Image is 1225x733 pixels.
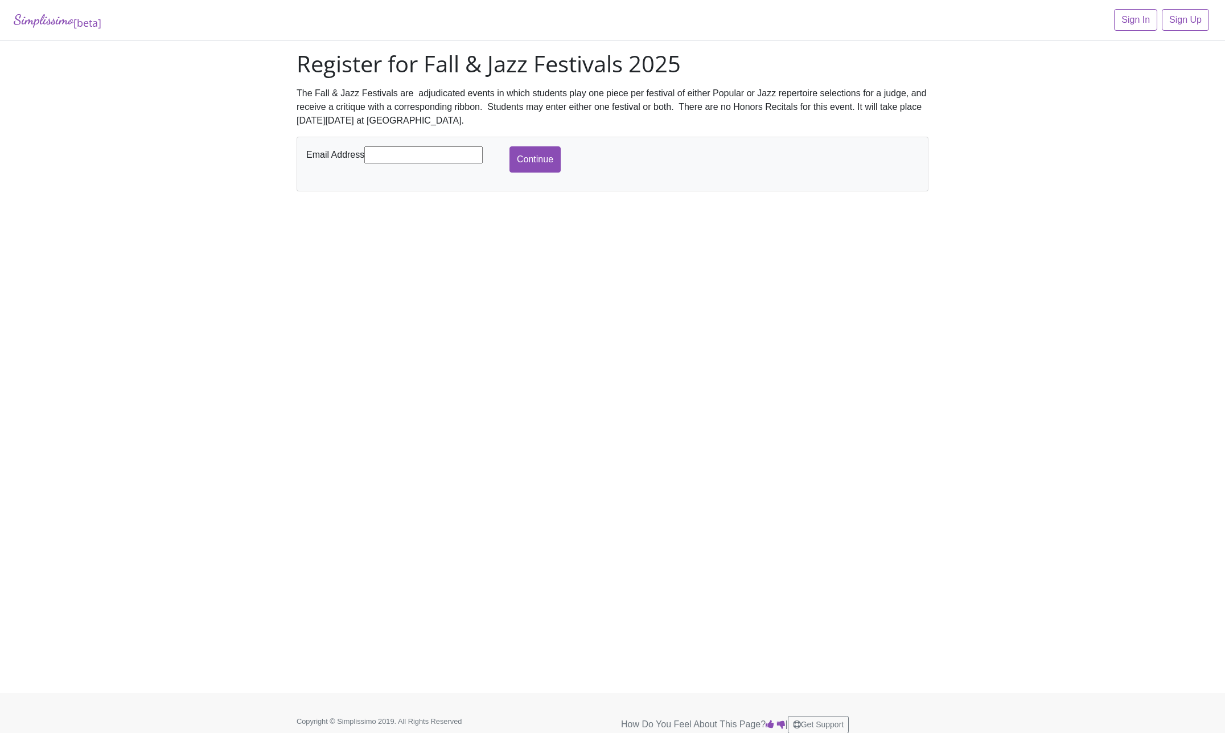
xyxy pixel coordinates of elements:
div: Email Address [303,146,509,163]
sub: [beta] [73,16,101,30]
input: Continue [509,146,561,173]
div: The Fall & Jazz Festivals are adjudicated events in which students play one piece per festival of... [297,87,928,128]
a: Simplissimo[beta] [14,9,101,31]
a: Sign Up [1162,9,1209,31]
a: Sign In [1114,9,1157,31]
h1: Register for Fall & Jazz Festivals 2025 [297,50,928,77]
p: Copyright © Simplissimo 2019. All Rights Reserved [297,716,496,727]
